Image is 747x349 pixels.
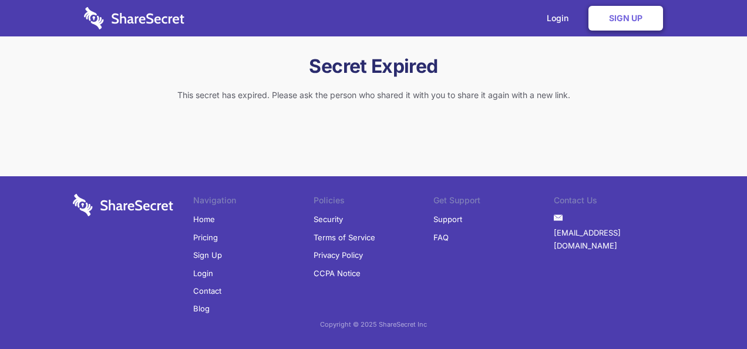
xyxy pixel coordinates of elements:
p: This secret has expired. Please ask the person who shared it with you to share it again with a ne... [73,89,674,102]
a: Support [433,210,462,228]
a: Pricing [193,229,218,246]
a: FAQ [433,229,449,246]
li: Policies [314,194,434,210]
a: Terms of Service [314,229,375,246]
li: Navigation [193,194,314,210]
a: Blog [193,300,210,317]
li: Contact Us [554,194,674,210]
a: Contact [193,282,221,300]
li: Get Support [433,194,554,210]
img: logo-wordmark-white-trans-d4663122ce5f474addd5e946df7df03e33cb6a1c49d2221995e7729f52c070b2.svg [73,194,173,216]
a: CCPA Notice [314,264,361,282]
a: Sign Up [588,6,663,31]
a: Privacy Policy [314,246,363,264]
img: logo-wordmark-white-trans-d4663122ce5f474addd5e946df7df03e33cb6a1c49d2221995e7729f52c070b2.svg [84,7,184,29]
a: [EMAIL_ADDRESS][DOMAIN_NAME] [554,224,674,255]
a: Login [193,264,213,282]
a: Home [193,210,215,228]
h1: Secret Expired [73,54,674,79]
a: Security [314,210,343,228]
a: Sign Up [193,246,222,264]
